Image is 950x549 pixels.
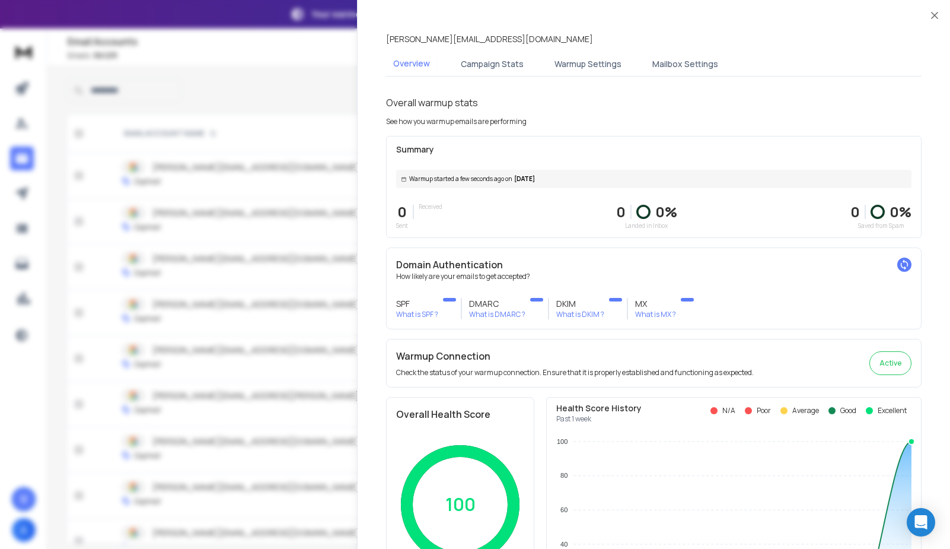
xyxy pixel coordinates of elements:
[396,298,438,310] h3: SPF
[556,402,642,414] p: Health Score History
[560,541,568,548] tspan: 40
[560,472,568,479] tspan: 80
[890,202,911,221] p: 0 %
[445,494,476,515] p: 100
[556,310,604,319] p: What is DKIM ?
[396,368,754,377] p: Check the status of your warmup connection. Ensure that it is properly established and functionin...
[556,414,642,424] p: Past 1 week
[396,272,911,281] p: How likely are your emails to get accepted?
[386,50,437,78] button: Overview
[386,33,593,45] p: [PERSON_NAME][EMAIL_ADDRESS][DOMAIN_NAME]
[878,406,907,415] p: Excellent
[396,170,911,188] div: [DATE]
[557,438,568,445] tspan: 100
[556,298,604,310] h3: DKIM
[907,508,935,537] div: Open Intercom Messenger
[396,349,754,363] h2: Warmup Connection
[757,406,771,415] p: Poor
[454,51,531,77] button: Campaign Stats
[419,202,442,211] p: Received
[386,117,527,126] p: See how you warmup emails are performing
[396,310,438,319] p: What is SPF ?
[850,202,860,221] strong: 0
[469,298,525,310] h3: DMARC
[547,51,629,77] button: Warmup Settings
[840,406,856,415] p: Good
[396,221,408,230] p: Sent
[869,351,911,375] button: Active
[409,174,512,183] span: Warmup started a few seconds ago on
[386,96,478,110] h1: Overall warmup stats
[560,506,568,513] tspan: 60
[722,406,735,415] p: N/A
[616,221,677,230] p: Landed in Inbox
[635,298,676,310] h3: MX
[635,310,676,319] p: What is MX ?
[645,51,725,77] button: Mailbox Settings
[396,258,911,272] h2: Domain Authentication
[616,202,626,221] p: 0
[396,202,408,221] p: 0
[655,202,677,221] p: 0 %
[396,144,911,156] p: Summary
[792,406,819,415] p: Average
[396,407,524,421] h2: Overall Health Score
[850,221,911,230] p: Saved from Spam
[469,310,525,319] p: What is DMARC ?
